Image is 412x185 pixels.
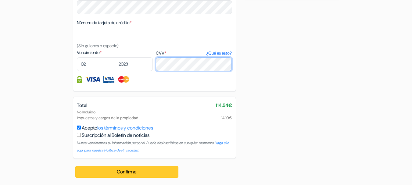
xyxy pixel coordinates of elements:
span: 114,54€ [216,102,232,109]
span: Total [77,102,87,109]
img: Master Card [117,76,130,83]
label: CVV [156,50,232,56]
small: Nunca venderemos su información personal. Puede desinscribirse en cualquier momento. [77,141,229,153]
a: los términos y condiciones [97,125,153,131]
label: Suscripción al Boletín de noticias [82,132,149,139]
span: 14,10€ [221,115,232,121]
label: Vencimiento [77,49,153,56]
img: Información de la Tarjeta de crédito totalmente protegida y encriptada [77,76,82,83]
label: Número de tarjeta de crédito [77,20,131,26]
a: ¿Qué es esto? [206,50,232,56]
img: Visa Electron [103,76,114,83]
img: Visa [85,76,100,83]
button: Confirme [75,166,179,178]
small: (Sin guiones o espacio) [77,43,119,48]
a: Haga clic aquí para nuestra Política de Privacidad. [77,141,229,153]
label: Acepto [82,124,153,132]
div: No Incluido Impuestos y cargos de la propiedad [77,109,232,121]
